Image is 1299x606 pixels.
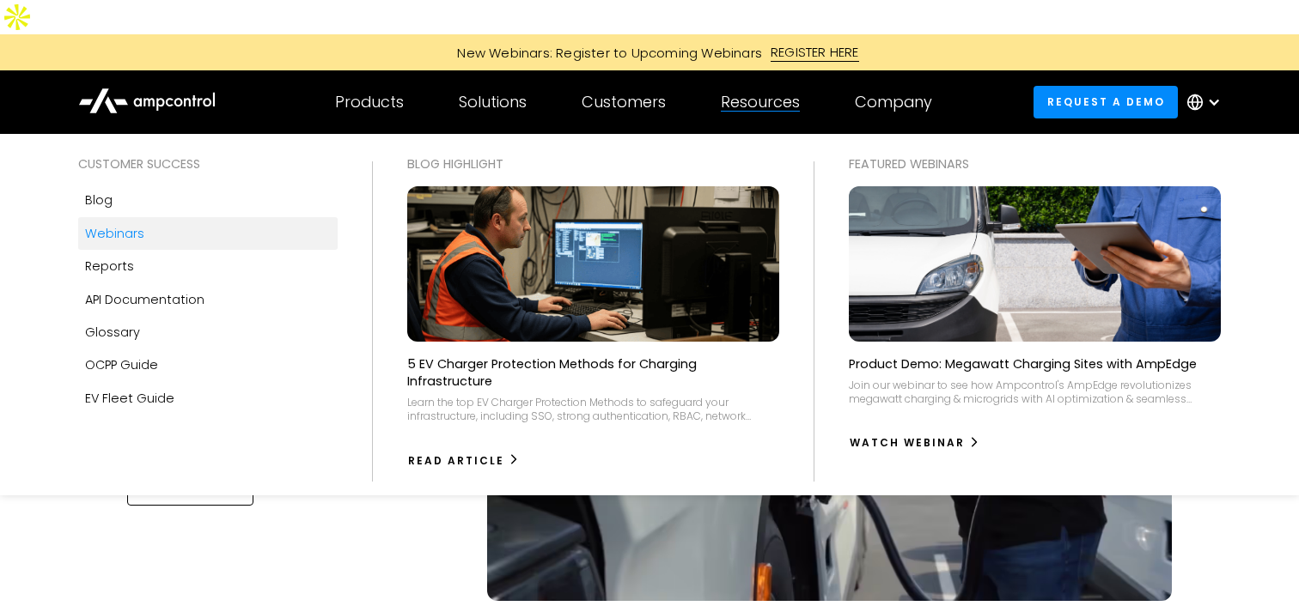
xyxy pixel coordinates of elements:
div: Read Article [408,453,504,469]
div: REGISTER HERE [771,43,859,62]
div: Products [335,93,404,112]
div: Company [855,93,932,112]
a: watch webinar [849,429,980,457]
div: watch webinar [850,435,965,451]
a: Read Article [407,447,520,475]
div: Blog Highlight [407,155,779,173]
div: OCPP Guide [85,355,158,374]
div: Blog [85,191,113,209]
a: Reports [78,250,338,282]
div: Customers [582,93,666,112]
a: Request a demo [1034,86,1178,118]
a: Blog [78,184,338,216]
div: Learn the top EV Charger Protection Methods to safeguard your infrastructure, including SSO, stro... [407,396,779,422]
div: EV Fleet Guide [85,389,174,408]
a: OCPP Guide [78,348,338,381]
div: New Webinars: Register to Upcoming Webinars [440,44,771,62]
div: Solutions [459,93,527,112]
div: Reports [85,257,134,276]
a: Glossary [78,316,338,348]
a: EV Fleet Guide [78,382,338,415]
a: New Webinars: Register to Upcoming WebinarsREGISTER HERE [263,43,1036,62]
div: Featured webinars [849,155,1221,173]
div: Join our webinar to see how Ampcontrol's AmpEdge revolutionizes megawatt charging & microgrids wi... [849,379,1221,405]
div: API Documentation [85,290,204,309]
p: 5 EV Charger Protection Methods for Charging Infrastructure [407,355,779,390]
div: Resources [721,93,800,112]
p: Product Demo: Megawatt Charging Sites with AmpEdge [849,355,1197,373]
div: Customer success [78,155,338,173]
a: API Documentation [78,283,338,316]
a: Webinars [78,217,338,250]
div: Glossary [85,323,140,342]
div: Webinars [85,224,144,243]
